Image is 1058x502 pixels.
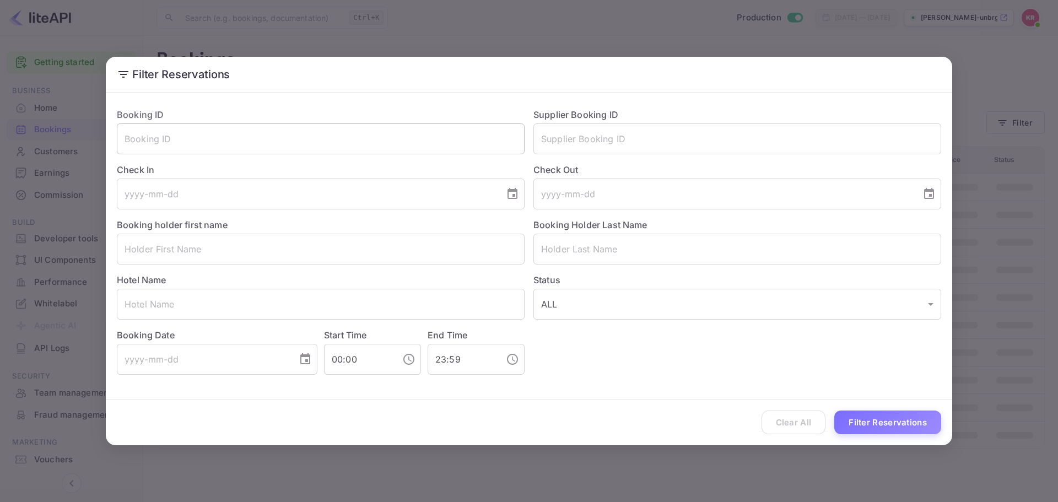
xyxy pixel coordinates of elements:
[428,344,497,375] input: hh:mm
[117,123,525,154] input: Booking ID
[117,274,166,285] label: Hotel Name
[117,234,525,265] input: Holder First Name
[533,219,647,230] label: Booking Holder Last Name
[533,109,618,120] label: Supplier Booking ID
[117,109,164,120] label: Booking ID
[918,183,940,205] button: Choose date
[117,179,497,209] input: yyyy-mm-dd
[834,411,941,434] button: Filter Reservations
[533,273,941,287] label: Status
[106,57,952,92] h2: Filter Reservations
[533,123,941,154] input: Supplier Booking ID
[117,289,525,320] input: Hotel Name
[398,348,420,370] button: Choose time, selected time is 12:00 AM
[117,344,290,375] input: yyyy-mm-dd
[324,344,393,375] input: hh:mm
[501,348,523,370] button: Choose time, selected time is 11:59 PM
[533,179,914,209] input: yyyy-mm-dd
[533,163,941,176] label: Check Out
[117,163,525,176] label: Check In
[324,330,367,341] label: Start Time
[501,183,523,205] button: Choose date
[117,328,317,342] label: Booking Date
[428,330,467,341] label: End Time
[533,234,941,265] input: Holder Last Name
[294,348,316,370] button: Choose date
[117,219,228,230] label: Booking holder first name
[533,289,941,320] div: ALL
